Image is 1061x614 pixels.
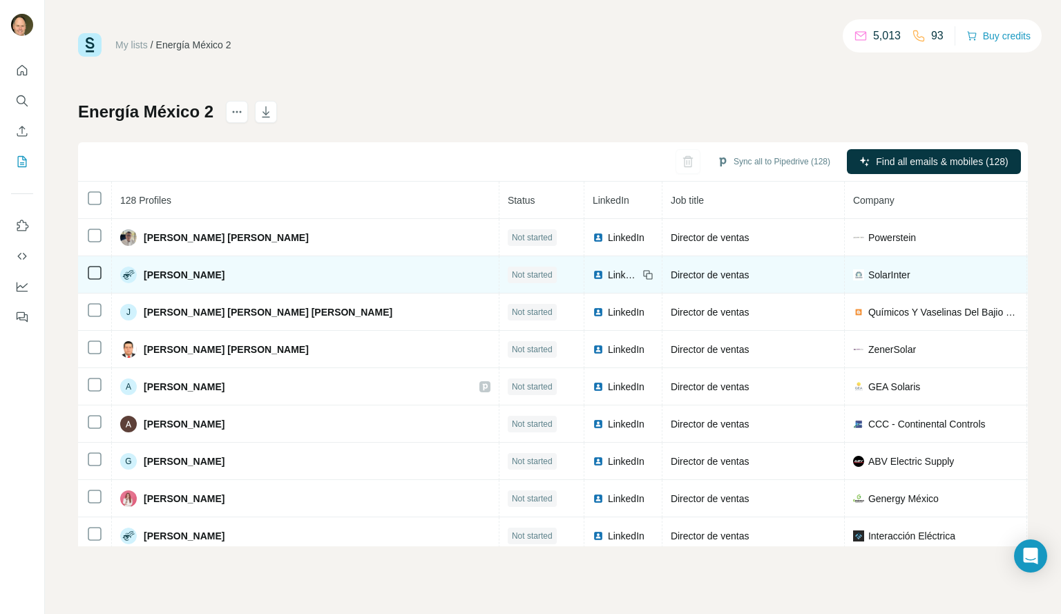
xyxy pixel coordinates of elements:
p: 93 [931,28,944,44]
span: Not started [512,492,553,505]
span: [PERSON_NAME] [144,454,224,468]
li: / [151,38,153,52]
span: Not started [512,381,553,393]
img: company-logo [853,232,864,243]
span: Powerstein [868,231,916,244]
span: Not started [512,231,553,244]
div: Energía México 2 [156,38,231,52]
span: GEA Solaris [868,380,920,394]
img: LinkedIn logo [593,381,604,392]
div: J [120,304,137,320]
span: 128 Profiles [120,195,171,206]
span: Director de ventas [671,419,749,430]
span: SolarInter [868,268,910,282]
span: [PERSON_NAME] [144,380,224,394]
button: Use Surfe on LinkedIn [11,213,33,238]
img: Avatar [120,341,137,358]
span: [PERSON_NAME] [144,529,224,543]
span: [PERSON_NAME] [144,268,224,282]
img: company-logo [853,493,864,504]
img: LinkedIn logo [593,307,604,318]
span: Find all emails & mobiles (128) [876,155,1008,169]
span: LinkedIn [608,305,644,319]
span: Not started [512,418,553,430]
span: Interacción Eléctrica [868,529,955,543]
button: My lists [11,149,33,174]
span: LinkedIn [608,454,644,468]
span: Director de ventas [671,307,749,318]
span: Not started [512,530,553,542]
span: Not started [512,455,553,468]
span: LinkedIn [608,231,644,244]
img: Avatar [120,490,137,507]
img: Avatar [120,416,137,432]
span: Director de ventas [671,269,749,280]
button: Quick start [11,58,33,83]
img: company-logo [853,381,864,392]
img: LinkedIn logo [593,232,604,243]
span: Not started [512,306,553,318]
img: LinkedIn logo [593,456,604,467]
img: company-logo [853,456,864,467]
span: Director de ventas [671,456,749,467]
span: LinkedIn [608,529,644,543]
img: LinkedIn logo [593,269,604,280]
button: Sync all to Pipedrive (128) [707,151,840,172]
span: Genergy México [868,492,939,506]
span: Not started [512,269,553,281]
button: Search [11,88,33,113]
img: company-logo [853,344,864,355]
span: Director de ventas [671,530,749,541]
span: LinkedIn [593,195,629,206]
button: Dashboard [11,274,33,299]
span: ABV Electric Supply [868,454,955,468]
span: [PERSON_NAME] [144,417,224,431]
img: LinkedIn logo [593,493,604,504]
span: [PERSON_NAME] [PERSON_NAME] [144,231,309,244]
span: Job title [671,195,704,206]
img: company-logo [853,307,864,318]
img: Avatar [120,267,137,283]
span: LinkedIn [608,268,638,282]
span: Director de ventas [671,381,749,392]
a: My lists [115,39,148,50]
div: G [120,453,137,470]
span: Químicos Y Vaselinas Del Bajio S.A. De C.V. [868,305,1018,319]
span: CCC - Continental Controls [868,417,986,431]
h1: Energía México 2 [78,101,213,123]
span: [PERSON_NAME] [PERSON_NAME] [144,343,309,356]
span: Director de ventas [671,344,749,355]
img: company-logo [853,419,864,430]
div: Open Intercom Messenger [1014,539,1047,573]
button: actions [226,101,248,123]
span: Director de ventas [671,232,749,243]
span: ZenerSolar [868,343,916,356]
button: Find all emails & mobiles (128) [847,149,1021,174]
button: Enrich CSV [11,119,33,144]
span: [PERSON_NAME] [144,492,224,506]
img: company-logo [853,269,864,280]
span: LinkedIn [608,417,644,431]
button: Feedback [11,305,33,329]
img: company-logo [853,530,864,541]
img: LinkedIn logo [593,530,604,541]
span: Status [508,195,535,206]
span: Company [853,195,895,206]
img: Avatar [11,14,33,36]
img: Avatar [120,229,137,246]
span: LinkedIn [608,343,644,356]
button: Use Surfe API [11,244,33,269]
div: A [120,378,137,395]
span: [PERSON_NAME] [PERSON_NAME] [PERSON_NAME] [144,305,392,319]
img: Avatar [120,528,137,544]
img: LinkedIn logo [593,419,604,430]
p: 5,013 [873,28,901,44]
span: Not started [512,343,553,356]
img: LinkedIn logo [593,344,604,355]
button: Buy credits [966,26,1031,46]
img: Surfe Logo [78,33,102,57]
span: Director de ventas [671,493,749,504]
span: LinkedIn [608,492,644,506]
span: LinkedIn [608,380,644,394]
